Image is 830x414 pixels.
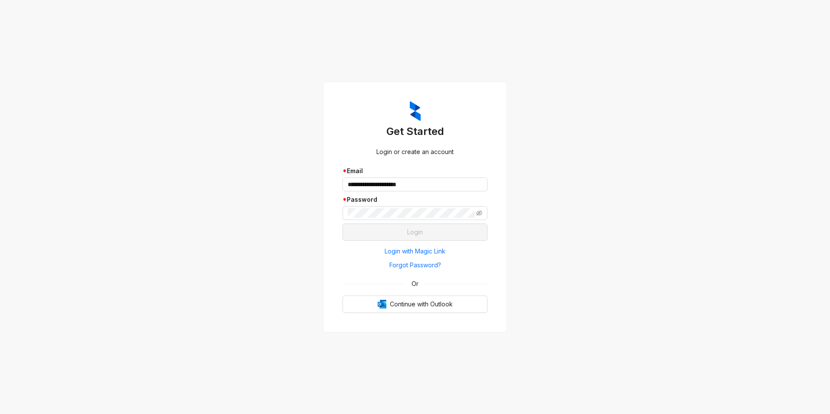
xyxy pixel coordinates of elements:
[405,279,425,289] span: Or
[343,223,487,241] button: Login
[390,299,453,309] span: Continue with Outlook
[343,258,487,272] button: Forgot Password?
[343,244,487,258] button: Login with Magic Link
[385,246,445,256] span: Login with Magic Link
[378,300,386,309] img: Outlook
[343,147,487,157] div: Login or create an account
[476,210,482,216] span: eye-invisible
[343,296,487,313] button: OutlookContinue with Outlook
[389,260,441,270] span: Forgot Password?
[410,101,421,121] img: ZumaIcon
[343,125,487,138] h3: Get Started
[343,195,487,204] div: Password
[343,166,487,176] div: Email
